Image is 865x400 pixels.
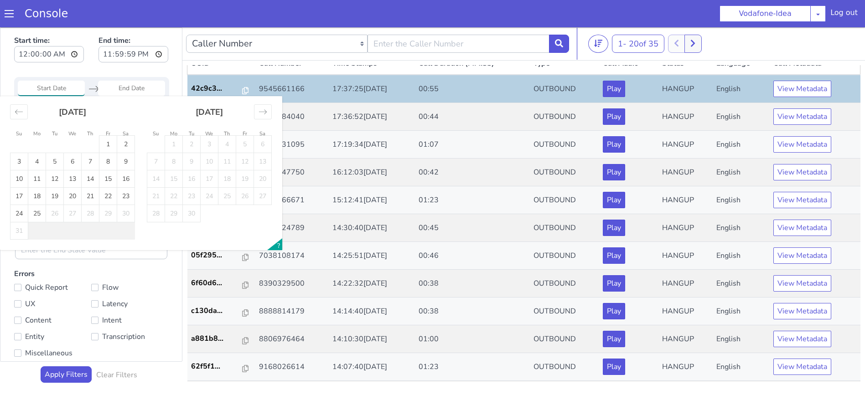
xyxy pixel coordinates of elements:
td: HANGUP [658,270,713,298]
td: 00:38 [415,270,530,298]
td: Choose Tuesday, August 12, 2025 as your check-in date. It’s available. [46,143,64,160]
a: c130da... [191,278,252,289]
td: 00:55 [415,47,530,76]
td: English [713,270,770,298]
td: 14:25:51[DATE] [329,215,415,242]
td: Not available. Sunday, September 21, 2025 [147,160,165,178]
label: Entity [14,303,91,316]
a: 62f5f1... [191,333,252,344]
td: 8552047750 [255,131,329,159]
label: Quick Report [14,254,91,267]
input: Start time: [14,19,84,35]
button: View Metadata [773,303,831,320]
td: English [713,242,770,270]
input: End Date [98,53,165,69]
td: 01:07 [415,103,530,131]
label: Start time: [14,5,84,38]
td: 7038108174 [255,215,329,242]
td: Not available. Friday, September 26, 2025 [236,160,254,178]
td: 00:44 [415,76,530,103]
td: English [713,103,770,131]
td: Choose Friday, August 15, 2025 as your check-in date. It’s available. [99,143,117,160]
td: English [713,47,770,76]
td: Not available. Tuesday, September 23, 2025 [183,160,201,178]
small: Su [16,103,22,110]
td: Choose Monday, August 18, 2025 as your check-in date. It’s available. [28,160,46,178]
button: Vodafone-Idea [720,5,811,22]
small: Tu [52,103,57,110]
td: Choose Tuesday, August 5, 2025 as your check-in date. It’s available. [46,126,64,143]
a: a881b8... [191,306,252,317]
p: 6f60d6... [191,250,243,261]
td: 8308884040 [255,76,329,103]
td: Not available. Saturday, September 13, 2025 [254,126,272,143]
td: English [713,187,770,215]
small: Tu [189,103,194,110]
td: Not available. Saturday, September 27, 2025 [254,160,272,178]
td: Not available. Monday, September 29, 2025 [165,178,183,195]
td: 8888814179 [255,270,329,298]
td: Not available. Thursday, September 18, 2025 [218,143,236,160]
td: HANGUP [658,103,713,131]
td: Choose Sunday, August 3, 2025 as your check-in date. It’s available. [10,126,28,143]
td: OUTBOUND [530,103,599,131]
small: Th [87,103,93,110]
p: a881b8... [191,306,243,317]
p: c130da... [191,278,243,289]
button: Play [603,53,625,70]
td: Choose Sunday, August 17, 2025 as your check-in date. It’s available. [10,160,28,178]
td: Not available. Friday, September 5, 2025 [236,108,254,126]
h6: Clear Filters [96,344,137,352]
a: 42c9c3... [191,56,252,67]
td: Not available. Saturday, September 20, 2025 [254,143,272,160]
input: Enter the End State Value [15,214,167,232]
small: Fr [106,103,110,110]
label: UX [14,270,91,283]
td: Not available. Tuesday, September 30, 2025 [183,178,201,195]
td: OUTBOUND [530,242,599,270]
td: Not available. Wednesday, September 3, 2025 [201,108,218,126]
td: Not available. Sunday, September 7, 2025 [147,126,165,143]
button: View Metadata [773,248,831,264]
td: Not available. Saturday, August 30, 2025 [117,178,135,195]
button: Play [603,81,625,97]
div: Log out [830,7,858,22]
td: Choose Thursday, August 21, 2025 as your check-in date. It’s available. [82,160,99,178]
td: Choose Friday, August 1, 2025 as your check-in date. It’s available. [99,108,117,126]
button: Play [603,164,625,181]
td: Not available. Wednesday, September 17, 2025 [201,143,218,160]
td: 8390329500 [255,242,329,270]
label: Intent [91,287,168,299]
td: HANGUP [658,298,713,326]
td: 8806976464 [255,298,329,326]
td: Choose Saturday, August 16, 2025 as your check-in date. It’s available. [117,143,135,160]
td: Choose Thursday, August 14, 2025 as your check-in date. It’s available. [82,143,99,160]
span: 20 of 35 [629,11,658,22]
label: End time: [98,5,168,38]
td: 9168026614 [255,326,329,354]
small: Fr [243,103,247,110]
td: 01:23 [415,159,530,187]
small: Th [224,103,230,110]
button: View Metadata [773,164,831,181]
td: Choose Sunday, August 10, 2025 as your check-in date. It’s available. [10,143,28,160]
button: View Metadata [773,109,831,125]
td: OUTBOUND [530,76,599,103]
button: View Metadata [773,81,831,97]
td: Not available. Wednesday, September 24, 2025 [201,160,218,178]
button: Play [603,192,625,209]
td: 9112224789 [255,187,329,215]
td: 00:44 [415,354,530,381]
td: HANGUP [658,215,713,242]
label: Content [14,287,91,299]
td: Choose Saturday, August 23, 2025 as your check-in date. It’s available. [117,160,135,178]
p: 62f5f1... [191,333,243,344]
p: 05f295... [191,222,243,233]
button: View Metadata [773,53,831,70]
td: Not available. Friday, August 29, 2025 [99,178,117,195]
td: OUTBOUND [530,326,599,354]
td: Not available. Friday, September 12, 2025 [236,126,254,143]
td: Not available. Friday, September 19, 2025 [236,143,254,160]
td: OUTBOUND [530,270,599,298]
p: 42c9c3... [191,56,243,67]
